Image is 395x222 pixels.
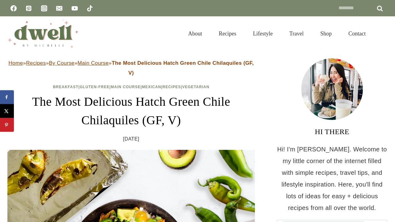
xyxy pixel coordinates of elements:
[53,2,65,14] a: Email
[53,85,210,89] span: | | | | |
[26,60,46,66] a: Recipes
[69,2,81,14] a: YouTube
[312,23,340,44] a: Shop
[245,23,281,44] a: Lifestyle
[111,85,140,89] a: Main Course
[9,60,23,66] a: Home
[53,85,78,89] a: Breakfast
[162,85,181,89] a: Recipes
[7,92,255,129] h1: The Most Delicious Hatch Green Chile Chilaquiles (GF, V)
[210,23,245,44] a: Recipes
[23,2,35,14] a: Pinterest
[80,85,109,89] a: Gluten-Free
[49,60,74,66] a: By Course
[123,134,139,144] time: [DATE]
[7,2,20,14] a: Facebook
[182,85,210,89] a: Vegetarian
[180,23,374,44] nav: Primary Navigation
[77,60,109,66] a: Main Course
[180,23,210,44] a: About
[112,60,254,76] strong: The Most Delicious Hatch Green Chile Chilaquiles (GF, V)
[142,85,161,89] a: Mexican
[281,23,312,44] a: Travel
[84,2,96,14] a: TikTok
[340,23,374,44] a: Contact
[38,2,50,14] a: Instagram
[276,126,388,137] h3: HI THERE
[7,19,78,48] img: DWELL by michelle
[276,143,388,214] p: Hi! I'm [PERSON_NAME]. Welcome to my little corner of the internet filled with simple recipes, tr...
[9,60,254,76] span: » » » »
[377,28,388,39] button: View Search Form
